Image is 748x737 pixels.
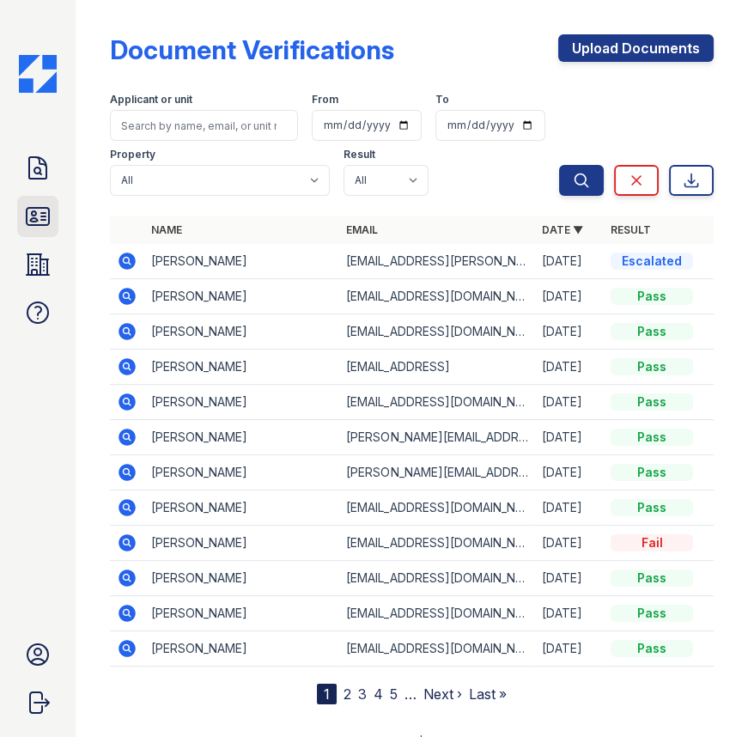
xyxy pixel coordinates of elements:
[611,605,693,622] div: Pass
[535,420,604,455] td: [DATE]
[611,640,693,657] div: Pass
[611,429,693,446] div: Pass
[339,526,535,561] td: [EMAIL_ADDRESS][DOMAIN_NAME]
[339,455,535,490] td: [PERSON_NAME][EMAIL_ADDRESS][PERSON_NAME][DOMAIN_NAME]
[542,223,583,236] a: Date ▼
[110,34,394,65] div: Document Verifications
[144,279,340,314] td: [PERSON_NAME]
[469,685,507,703] a: Last »
[611,288,693,305] div: Pass
[317,684,337,704] div: 1
[339,244,535,279] td: [EMAIL_ADDRESS][PERSON_NAME][DOMAIN_NAME]
[358,685,367,703] a: 3
[144,385,340,420] td: [PERSON_NAME]
[535,596,604,631] td: [DATE]
[611,253,693,270] div: Escalated
[339,385,535,420] td: [EMAIL_ADDRESS][DOMAIN_NAME]
[312,93,338,107] label: From
[19,55,57,93] img: CE_Icon_Blue-c292c112584629df590d857e76928e9f676e5b41ef8f769ba2f05ee15b207248.png
[390,685,398,703] a: 5
[144,526,340,561] td: [PERSON_NAME]
[611,223,651,236] a: Result
[110,93,192,107] label: Applicant or unit
[611,393,693,411] div: Pass
[535,279,604,314] td: [DATE]
[611,358,693,375] div: Pass
[144,596,340,631] td: [PERSON_NAME]
[144,490,340,526] td: [PERSON_NAME]
[339,420,535,455] td: [PERSON_NAME][EMAIL_ADDRESS][DOMAIN_NAME]
[535,314,604,350] td: [DATE]
[339,314,535,350] td: [EMAIL_ADDRESS][DOMAIN_NAME]
[339,631,535,667] td: [EMAIL_ADDRESS][DOMAIN_NAME]
[535,561,604,596] td: [DATE]
[558,34,714,62] a: Upload Documents
[535,385,604,420] td: [DATE]
[435,93,449,107] label: To
[611,323,693,340] div: Pass
[339,279,535,314] td: [EMAIL_ADDRESS][DOMAIN_NAME]
[535,490,604,526] td: [DATE]
[144,631,340,667] td: [PERSON_NAME]
[423,685,462,703] a: Next ›
[144,350,340,385] td: [PERSON_NAME]
[374,685,383,703] a: 4
[339,490,535,526] td: [EMAIL_ADDRESS][DOMAIN_NAME]
[110,148,155,161] label: Property
[611,464,693,481] div: Pass
[535,350,604,385] td: [DATE]
[344,148,375,161] label: Result
[404,684,417,704] span: …
[611,569,693,587] div: Pass
[151,223,182,236] a: Name
[144,244,340,279] td: [PERSON_NAME]
[344,685,351,703] a: 2
[611,499,693,516] div: Pass
[144,314,340,350] td: [PERSON_NAME]
[535,244,604,279] td: [DATE]
[611,534,693,551] div: Fail
[346,223,378,236] a: Email
[535,631,604,667] td: [DATE]
[339,596,535,631] td: [EMAIL_ADDRESS][DOMAIN_NAME]
[535,455,604,490] td: [DATE]
[110,110,298,141] input: Search by name, email, or unit number
[144,455,340,490] td: [PERSON_NAME]
[535,526,604,561] td: [DATE]
[339,561,535,596] td: [EMAIL_ADDRESS][DOMAIN_NAME]
[339,350,535,385] td: [EMAIL_ADDRESS]
[144,420,340,455] td: [PERSON_NAME]
[144,561,340,596] td: [PERSON_NAME]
